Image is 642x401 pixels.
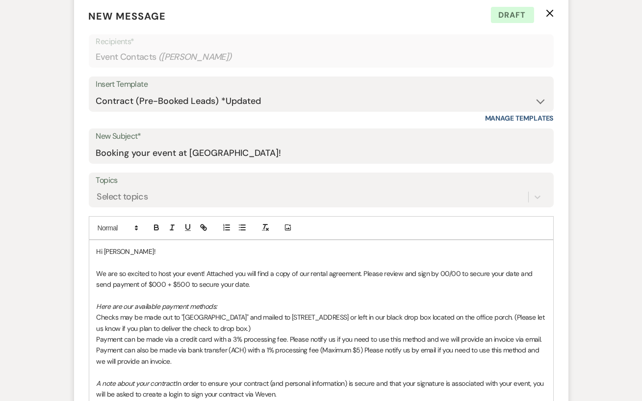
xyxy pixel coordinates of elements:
[97,268,546,290] p: We are so excited to host your event! Attached you will find a copy of our rental agreement. Plea...
[97,346,541,365] span: Payment can also be made via bank transfer (ACH) with a 1% processing fee (Maximum $5) Please not...
[97,246,546,257] p: Hi [PERSON_NAME]!
[97,379,177,388] em: A note about your contract:
[97,302,217,311] em: Here are our available payment methods:
[97,334,546,345] p: Payment can be made via a credit card with a 3% processing fee. Please notify us if you need to u...
[96,35,546,48] p: Recipients*
[96,77,546,92] div: Insert Template
[97,378,546,400] p: In order to ensure your contract (and personal information) is secure and that your signature is ...
[491,7,534,24] span: Draft
[89,10,166,23] span: New Message
[97,312,546,334] p: Checks may be made out to "[GEOGRAPHIC_DATA]" and mailed to [STREET_ADDRESS] or left in our black...
[96,174,546,188] label: Topics
[97,190,148,203] div: Select topics
[96,48,546,67] div: Event Contacts
[96,129,546,144] label: New Subject*
[485,114,554,123] a: Manage Templates
[158,50,232,64] span: ( [PERSON_NAME] )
